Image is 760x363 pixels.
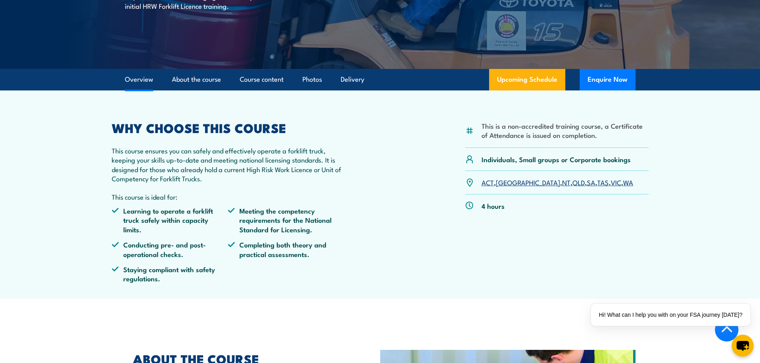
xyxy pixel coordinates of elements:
[623,177,633,187] a: WA
[482,177,494,187] a: ACT
[597,177,609,187] a: TAS
[572,177,585,187] a: QLD
[125,69,153,90] a: Overview
[112,265,228,283] li: Staying compliant with safety regulations.
[172,69,221,90] a: About the course
[591,304,750,326] div: Hi! What can I help you with on your FSA journey [DATE]?
[562,177,570,187] a: NT
[732,335,754,357] button: chat-button
[228,206,344,234] li: Meeting the competency requirements for the National Standard for Licensing.
[341,69,364,90] a: Delivery
[112,192,345,201] p: This course is ideal for:
[112,206,228,234] li: Learning to operate a forklift truck safely within capacity limits.
[482,121,649,140] li: This is a non-accredited training course, a Certificate of Attendance is issued on completion.
[112,122,345,133] h2: WHY CHOOSE THIS COURSE
[112,240,228,259] li: Conducting pre- and post-operational checks.
[580,69,636,90] button: Enquire Now
[482,178,633,187] p: , , , , , , ,
[240,69,284,90] a: Course content
[489,69,565,90] a: Upcoming Schedule
[228,240,344,259] li: Completing both theory and practical assessments.
[496,177,560,187] a: [GEOGRAPHIC_DATA]
[112,146,345,183] p: This course ensures you can safely and effectively operate a forklift truck, keeping your skills ...
[302,69,322,90] a: Photos
[587,177,595,187] a: SA
[482,201,505,210] p: 4 hours
[611,177,621,187] a: VIC
[482,155,631,164] p: Individuals, Small groups or Corporate bookings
